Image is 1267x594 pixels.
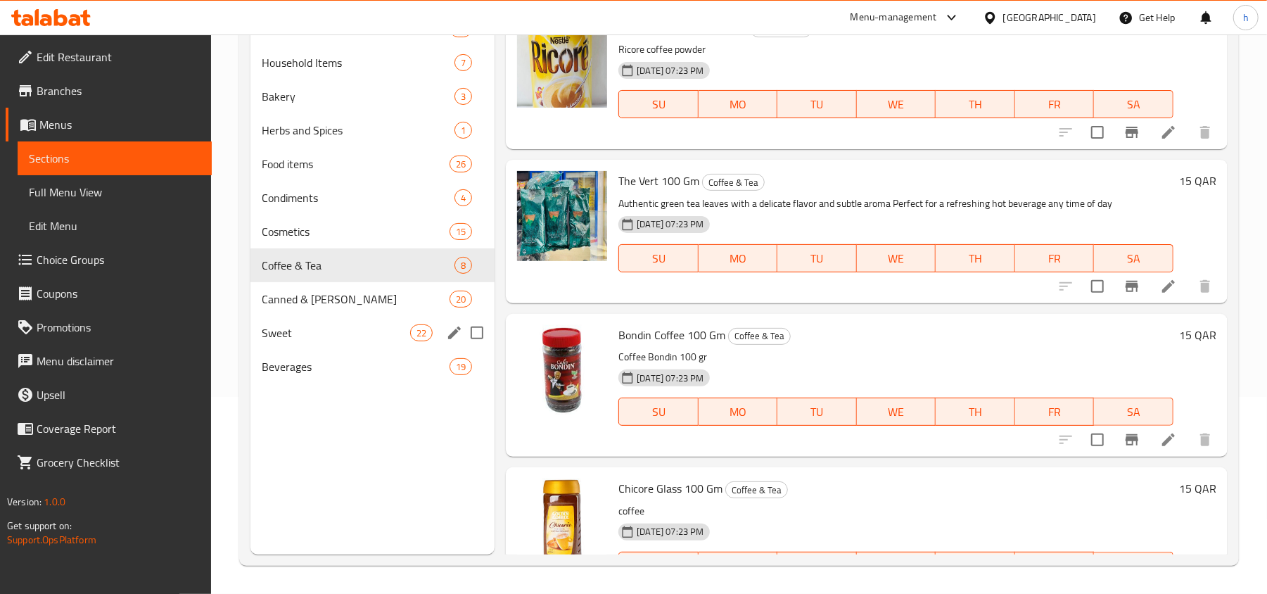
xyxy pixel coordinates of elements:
[699,90,778,118] button: MO
[37,386,200,403] span: Upsell
[1160,431,1177,448] a: Edit menu item
[857,90,936,118] button: WE
[725,481,788,498] div: Coffee & Tea
[454,88,472,105] div: items
[1243,10,1249,25] span: h
[1188,115,1222,149] button: delete
[1083,272,1112,301] span: Select to update
[1094,244,1173,272] button: SA
[618,478,722,499] span: Chicore Glass 100 Gm
[1188,270,1222,303] button: delete
[6,445,212,479] a: Grocery Checklist
[704,94,772,115] span: MO
[262,122,454,139] span: Herbs and Spices
[618,195,1173,213] p: Authentic green tea leaves with a delicate flavor and subtle aroma Perfect for a refreshing hot b...
[6,108,212,141] a: Menus
[631,372,709,385] span: [DATE] 07:23 PM
[517,479,607,569] img: Chicore Glass 100 Gm
[1160,124,1177,141] a: Edit menu item
[517,171,607,261] img: The Vert 100 Gm
[450,156,472,172] div: items
[250,147,495,181] div: Food items26
[6,40,212,74] a: Edit Restaurant
[704,402,772,422] span: MO
[777,90,857,118] button: TU
[18,141,212,175] a: Sections
[699,552,778,580] button: MO
[29,217,200,234] span: Edit Menu
[7,517,72,535] span: Get support on:
[777,244,857,272] button: TU
[1003,10,1096,25] div: [GEOGRAPHIC_DATA]
[703,175,764,191] span: Coffee & Tea
[1100,94,1168,115] span: SA
[6,412,212,445] a: Coverage Report
[851,9,937,26] div: Menu-management
[37,319,200,336] span: Promotions
[6,344,212,378] a: Menu disclaimer
[618,90,698,118] button: SU
[262,54,454,71] span: Household Items
[862,94,931,115] span: WE
[728,328,791,345] div: Coffee & Tea
[7,493,42,511] span: Version:
[262,291,450,308] span: Canned & [PERSON_NAME]
[1021,94,1089,115] span: FR
[262,257,454,274] div: Coffee & Tea
[262,156,450,172] div: Food items
[699,244,778,272] button: MO
[618,348,1173,366] p: Coffee Bondin 100 gr
[1015,90,1095,118] button: FR
[1083,425,1112,455] span: Select to update
[444,322,465,343] button: edit
[450,158,471,171] span: 26
[857,244,936,272] button: WE
[625,94,692,115] span: SU
[262,223,450,240] span: Cosmetics
[618,398,698,426] button: SU
[250,113,495,147] div: Herbs and Spices1
[37,353,200,369] span: Menu disclaimer
[450,360,471,374] span: 19
[250,350,495,384] div: Beverages19
[1179,18,1216,37] h6: 25 QAR
[29,184,200,201] span: Full Menu View
[783,248,851,269] span: TU
[37,251,200,268] span: Choice Groups
[618,324,725,346] span: Bondin Coffee 100 Gm
[936,552,1015,580] button: TH
[1188,423,1222,457] button: delete
[262,189,454,206] span: Condiments
[1015,552,1095,580] button: FR
[862,402,931,422] span: WE
[410,324,433,341] div: items
[455,124,471,137] span: 1
[37,420,200,437] span: Coverage Report
[262,291,450,308] div: Canned & Jarred
[625,248,692,269] span: SU
[454,189,472,206] div: items
[936,398,1015,426] button: TH
[857,552,936,580] button: WE
[262,324,410,341] div: Sweet
[1179,171,1216,191] h6: 15 QAR
[1083,118,1112,147] span: Select to update
[1115,270,1149,303] button: Branch-specific-item
[777,552,857,580] button: TU
[618,41,1173,58] p: Ricore coffee powder
[37,82,200,99] span: Branches
[6,378,212,412] a: Upsell
[941,402,1010,422] span: TH
[6,243,212,277] a: Choice Groups
[1160,278,1177,295] a: Edit menu item
[1094,552,1173,580] button: SA
[250,6,495,389] nav: Menu sections
[783,402,851,422] span: TU
[455,90,471,103] span: 3
[1015,244,1095,272] button: FR
[7,531,96,549] a: Support.OpsPlatform
[262,88,454,105] div: Bakery
[618,503,1173,520] p: coffee
[250,282,495,316] div: Canned & [PERSON_NAME]20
